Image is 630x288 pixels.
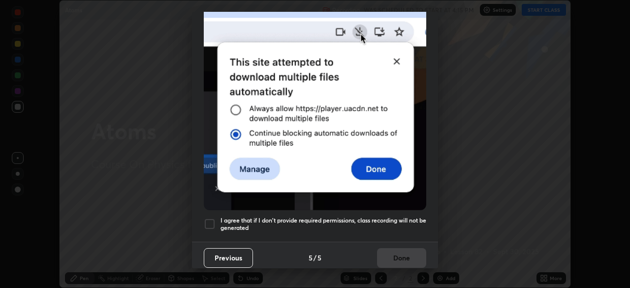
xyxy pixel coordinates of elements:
[309,253,313,263] h4: 5
[317,253,321,263] h4: 5
[204,248,253,268] button: Previous
[220,217,426,232] h5: I agree that if I don't provide required permissions, class recording will not be generated
[314,253,316,263] h4: /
